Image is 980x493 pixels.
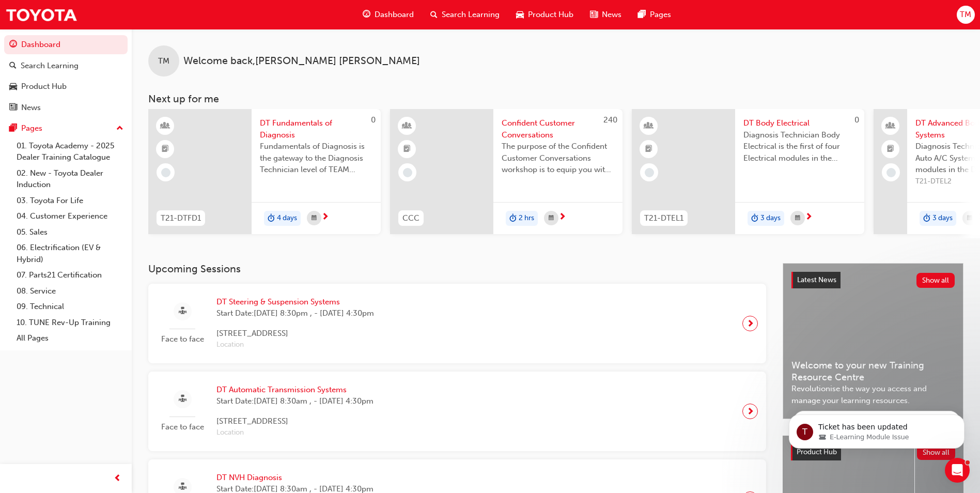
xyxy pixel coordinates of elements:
[216,339,374,351] span: Location
[558,213,566,222] span: next-icon
[519,212,534,224] span: 2 hrs
[12,330,128,346] a: All Pages
[886,168,896,177] span: learningRecordVerb_NONE-icon
[157,333,208,345] span: Face to face
[21,122,42,134] div: Pages
[805,213,813,222] span: next-icon
[743,117,856,129] span: DT Body Electrical
[277,212,297,224] span: 4 days
[887,143,894,156] span: booktick-icon
[967,212,972,225] span: calendar-icon
[161,168,170,177] span: learningRecordVerb_NONE-icon
[746,404,754,419] span: next-icon
[9,124,17,133] span: pages-icon
[9,82,17,91] span: car-icon
[854,115,859,125] span: 0
[797,275,836,284] span: Latest News
[9,61,17,71] span: search-icon
[751,212,758,225] span: duration-icon
[644,212,683,224] span: T21-DTEL1
[12,299,128,315] a: 09. Technical
[116,122,123,135] span: up-icon
[923,212,930,225] span: duration-icon
[12,193,128,209] a: 03. Toyota For Life
[645,143,652,156] span: booktick-icon
[957,6,975,24] button: TM
[916,273,955,288] button: Show all
[632,109,864,234] a: 0T21-DTEL1DT Body ElectricalDiagnosis Technician Body Electrical is the first of four Electrical ...
[216,472,374,484] span: DT NVH Diagnosis
[760,212,781,224] span: 3 days
[375,9,414,21] span: Dashboard
[430,8,438,21] span: search-icon
[216,427,374,439] span: Location
[603,115,617,125] span: 240
[4,33,128,119] button: DashboardSearch LearningProduct HubNews
[12,208,128,224] a: 04. Customer Experience
[268,212,275,225] span: duration-icon
[9,40,17,50] span: guage-icon
[602,9,621,21] span: News
[260,141,372,176] span: Fundamentals of Diagnosis is the gateway to the Diagnosis Technician level of TEAM Training and s...
[5,3,77,26] img: Trak
[645,168,654,177] span: learningRecordVerb_NONE-icon
[157,292,758,355] a: Face to faceDT Steering & Suspension SystemsStart Date:[DATE] 8:30pm , - [DATE] 4:30pm[STREET_ADD...
[132,93,980,105] h3: Next up for me
[650,9,671,21] span: Pages
[442,9,500,21] span: Search Learning
[783,263,963,419] a: Latest NewsShow allWelcome to your new Training Resource CentreRevolutionise the way you access a...
[791,360,955,383] span: Welcome to your new Training Resource Centre
[216,328,374,340] span: [STREET_ADDRESS]
[795,212,800,225] span: calendar-icon
[645,119,652,133] span: learningResourceType_INSTRUCTOR_LED-icon
[158,55,169,67] span: TM
[12,240,128,267] a: 06. Electrification (EV & Hybrid)
[312,212,317,225] span: calendar-icon
[791,272,955,288] a: Latest NewsShow all
[630,4,679,25] a: pages-iconPages
[932,212,953,224] span: 3 days
[216,384,374,396] span: DT Automatic Transmission Systems
[12,267,128,283] a: 07. Parts21 Certification
[403,119,411,133] span: learningResourceType_INSTRUCTOR_LED-icon
[162,143,169,156] span: booktick-icon
[508,4,582,25] a: car-iconProduct Hub
[12,138,128,165] a: 01. Toyota Academy - 2025 Dealer Training Catalogue
[4,35,128,54] a: Dashboard
[179,393,186,406] span: sessionType_FACE_TO_FACE-icon
[791,383,955,406] span: Revolutionise the way you access and manage your learning resources.
[402,212,419,224] span: CCC
[887,119,894,133] span: people-icon
[4,56,128,75] a: Search Learning
[157,421,208,433] span: Face to face
[422,4,508,25] a: search-iconSearch Learning
[590,8,598,21] span: news-icon
[4,119,128,138] button: Pages
[582,4,630,25] a: news-iconNews
[746,316,754,331] span: next-icon
[260,117,372,141] span: DT Fundamentals of Diagnosis
[945,458,970,483] iframe: Intercom live chat
[390,109,623,234] a: 240CCCConfident Customer ConversationsThe purpose of the Confident Customer Conversations worksho...
[516,8,524,21] span: car-icon
[12,283,128,299] a: 08. Service
[960,9,971,21] span: TM
[21,60,79,72] div: Search Learning
[12,224,128,240] a: 05. Sales
[354,4,422,25] a: guage-iconDashboard
[743,129,856,164] span: Diagnosis Technician Body Electrical is the first of four Electrical modules in the Diagnosis Tec...
[403,143,411,156] span: booktick-icon
[162,119,169,133] span: learningResourceType_INSTRUCTOR_LED-icon
[12,165,128,193] a: 02. New - Toyota Dealer Induction
[148,109,381,234] a: 0T21-DTFD1DT Fundamentals of DiagnosisFundamentals of Diagnosis is the gateway to the Diagnosis T...
[179,305,186,318] span: sessionType_FACE_TO_FACE-icon
[9,103,17,113] span: news-icon
[216,395,374,407] span: Start Date: [DATE] 8:30am , - [DATE] 4:30pm
[21,102,41,114] div: News
[216,415,374,427] span: [STREET_ADDRESS]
